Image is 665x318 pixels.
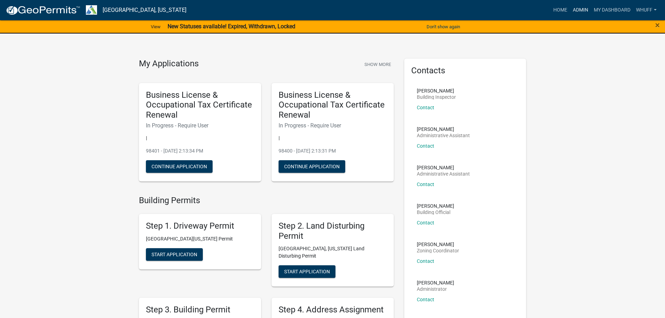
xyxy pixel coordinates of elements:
h4: My Applications [139,59,199,69]
button: Start Application [279,265,335,278]
p: [PERSON_NAME] [417,127,470,132]
button: Close [655,21,660,29]
p: [GEOGRAPHIC_DATA][US_STATE] Permit [146,235,254,243]
p: [PERSON_NAME] [417,242,459,247]
a: Contact [417,105,434,110]
button: Don't show again [424,21,463,32]
a: Admin [570,3,591,17]
p: 98400 - [DATE] 2:13:31 PM [279,147,387,155]
strong: New Statuses available! Expired, Withdrawn, Locked [168,23,295,30]
img: Troup County, Georgia [86,5,97,15]
p: [PERSON_NAME] [417,204,454,208]
p: Building Official [417,210,454,215]
p: [GEOGRAPHIC_DATA], [US_STATE] Land Disturbing Permit [279,245,387,260]
p: [PERSON_NAME] [417,165,470,170]
a: My Dashboard [591,3,633,17]
p: Administrative Assistant [417,171,470,176]
button: Start Application [146,248,203,261]
h5: Business License & Occupational Tax Certificate Renewal [279,90,387,120]
a: Contact [417,258,434,264]
button: Continue Application [146,160,213,173]
a: Contact [417,297,434,302]
a: Contact [417,182,434,187]
button: Continue Application [279,160,345,173]
a: Contact [417,220,434,225]
h5: Step 4. Address Assignment [279,305,387,315]
span: Start Application [152,251,197,257]
h5: Business License & Occupational Tax Certificate Renewal [146,90,254,120]
a: Home [551,3,570,17]
a: View [148,21,163,32]
h5: Step 3. Building Permit [146,305,254,315]
h6: In Progress - Require User [279,122,387,129]
p: Administrative Assistant [417,133,470,138]
a: [GEOGRAPHIC_DATA], [US_STATE] [103,4,186,16]
span: × [655,20,660,30]
p: Zoning Coordinator [417,248,459,253]
p: 98401 - [DATE] 2:13:34 PM [146,147,254,155]
p: | [146,134,254,142]
p: Building Inspector [417,95,456,99]
a: whuff [633,3,659,17]
h6: In Progress - Require User [146,122,254,129]
p: Administrator [417,287,454,291]
span: Start Application [284,269,330,274]
p: | [279,134,387,142]
h5: Step 2. Land Disturbing Permit [279,221,387,241]
h5: Step 1. Driveway Permit [146,221,254,231]
p: [PERSON_NAME] [417,280,454,285]
h4: Building Permits [139,195,394,206]
button: Show More [362,59,394,70]
p: [PERSON_NAME] [417,88,456,93]
a: Contact [417,143,434,149]
h5: Contacts [411,66,519,76]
